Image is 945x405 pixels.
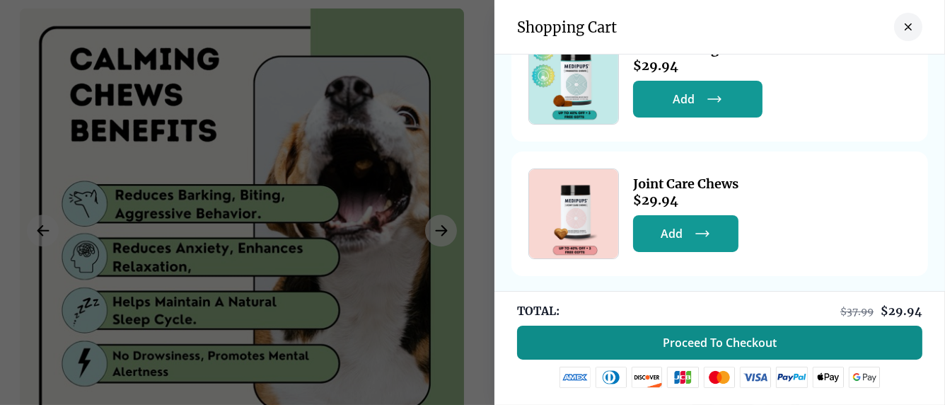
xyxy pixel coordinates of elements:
[633,215,738,252] button: Add
[776,367,808,388] img: paypal
[673,92,695,106] span: Add
[528,34,619,125] a: Probiotic Dog Chews
[529,35,618,124] img: Probiotic Dog Chews
[633,176,738,192] span: Joint Care Chews
[663,336,777,350] span: Proceed To Checkout
[813,367,844,388] img: apple
[632,367,663,388] img: discover
[661,227,683,241] span: Add
[633,81,763,118] button: Add
[517,303,560,319] span: TOTAL:
[596,367,627,388] img: diners-club
[633,41,763,74] a: Probiotic Dog Chews$29.94
[704,367,735,388] img: mastercard
[849,367,881,388] img: google
[633,192,738,208] span: $ 29.94
[894,13,922,41] button: close-cart
[840,305,874,318] span: $ 37.99
[529,169,618,258] img: Joint Care Chews
[881,304,922,318] span: $ 29.94
[740,367,771,388] img: visa
[528,169,619,259] a: Joint Care Chews
[667,367,699,388] img: jcb
[633,176,738,208] a: Joint Care Chews$29.94
[517,18,617,36] h3: Shopping Cart
[633,57,763,74] span: $ 29.94
[560,367,591,388] img: amex
[517,326,922,360] button: Proceed To Checkout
